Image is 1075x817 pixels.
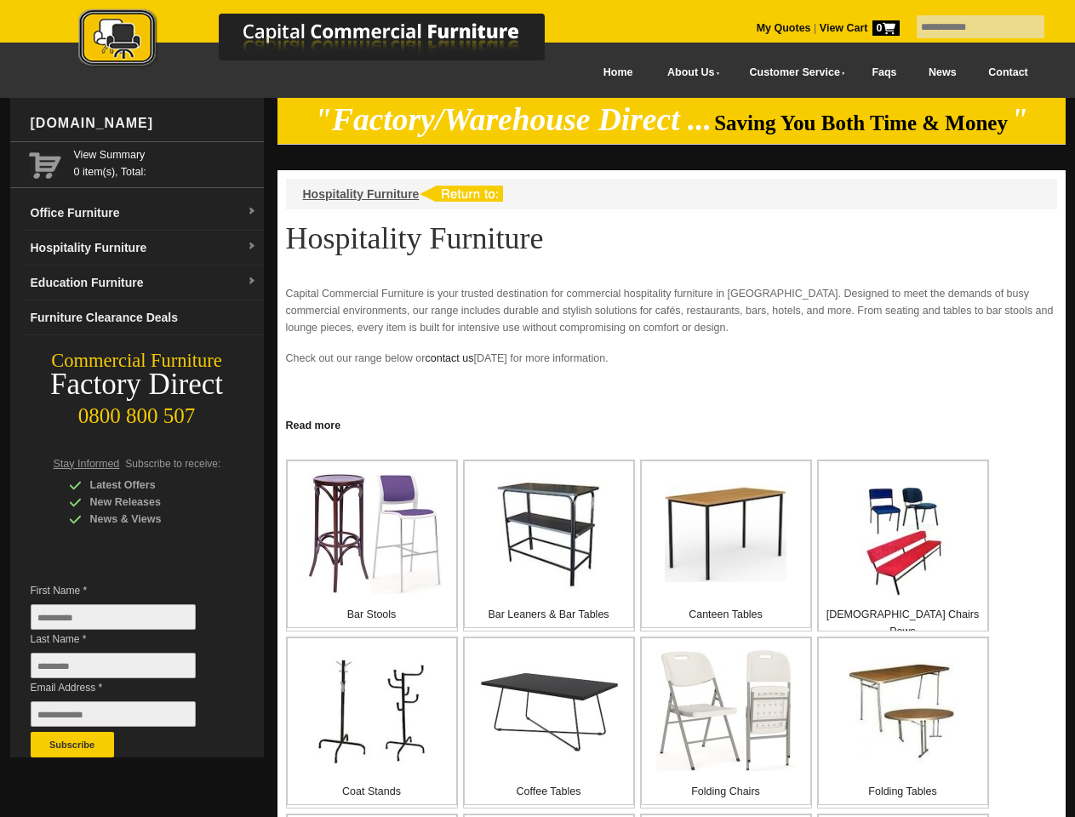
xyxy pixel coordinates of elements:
[247,277,257,287] img: dropdown
[31,582,221,599] span: First Name *
[286,285,1057,336] p: Capital Commercial Furniture is your trusted destination for commercial hospitality furniture in ...
[465,606,633,623] p: Bar Leaners & Bar Tables
[24,300,264,335] a: Furniture Clearance Deals
[247,242,257,252] img: dropdown
[665,485,786,582] img: Canteen Tables
[247,207,257,217] img: dropdown
[314,102,712,137] em: "Factory/Warehouse Direct ...
[54,458,120,470] span: Stay Informed
[642,606,810,623] p: Canteen Tables
[1010,102,1028,137] em: "
[286,222,1057,254] h1: Hospitality Furniture
[819,606,987,640] p: [DEMOGRAPHIC_DATA] Chairs Pews
[912,54,972,92] a: News
[656,650,796,772] img: Folding Chairs
[757,22,811,34] a: My Quotes
[125,458,220,470] span: Subscribe to receive:
[286,637,458,808] a: Coat Stands Coat Stands
[31,604,196,630] input: First Name *
[856,54,913,92] a: Faqs
[69,477,231,494] div: Latest Offers
[640,460,812,631] a: Canteen Tables Canteen Tables
[31,631,221,648] span: Last Name *
[31,9,627,76] a: Capital Commercial Furniture Logo
[31,9,627,71] img: Capital Commercial Furniture Logo
[10,396,264,428] div: 0800 800 507
[419,186,503,202] img: return to
[31,679,221,696] span: Email Address *
[730,54,855,92] a: Customer Service
[286,350,1057,384] p: Check out our range below or [DATE] for more information.
[640,637,812,808] a: Folding Chairs Folding Chairs
[425,352,473,364] a: contact us
[816,22,899,34] a: View Cart0
[463,637,635,808] a: Coffee Tables Coffee Tables
[301,473,442,594] img: Bar Stools
[24,196,264,231] a: Office Furnituredropdown
[495,479,603,589] img: Bar Leaners & Bar Tables
[872,20,900,36] span: 0
[286,460,458,631] a: Bar Stools Bar Stools
[69,494,231,511] div: New Releases
[972,54,1044,92] a: Contact
[31,732,114,757] button: Subscribe
[849,656,958,765] img: Folding Tables
[10,373,264,397] div: Factory Direct
[288,783,456,800] p: Coat Stands
[463,460,635,631] a: Bar Leaners & Bar Tables Bar Leaners & Bar Tables
[24,98,264,149] div: [DOMAIN_NAME]
[642,783,810,800] p: Folding Chairs
[820,22,900,34] strong: View Cart
[24,266,264,300] a: Education Furnituredropdown
[31,701,196,727] input: Email Address *
[74,146,257,163] a: View Summary
[649,54,730,92] a: About Us
[317,657,427,764] img: Coat Stands
[69,511,231,528] div: News & Views
[817,460,989,631] a: Church Chairs Pews [DEMOGRAPHIC_DATA] Chairs Pews
[288,606,456,623] p: Bar Stools
[819,783,987,800] p: Folding Tables
[31,653,196,678] input: Last Name *
[465,783,633,800] p: Coffee Tables
[10,349,264,373] div: Commercial Furniture
[24,231,264,266] a: Hospitality Furnituredropdown
[849,488,958,597] img: Church Chairs Pews
[817,637,989,808] a: Folding Tables Folding Tables
[74,146,257,178] span: 0 item(s), Total:
[479,669,619,753] img: Coffee Tables
[277,413,1066,434] a: Click to read more
[303,187,420,201] a: Hospitality Furniture
[714,111,1008,134] span: Saving You Both Time & Money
